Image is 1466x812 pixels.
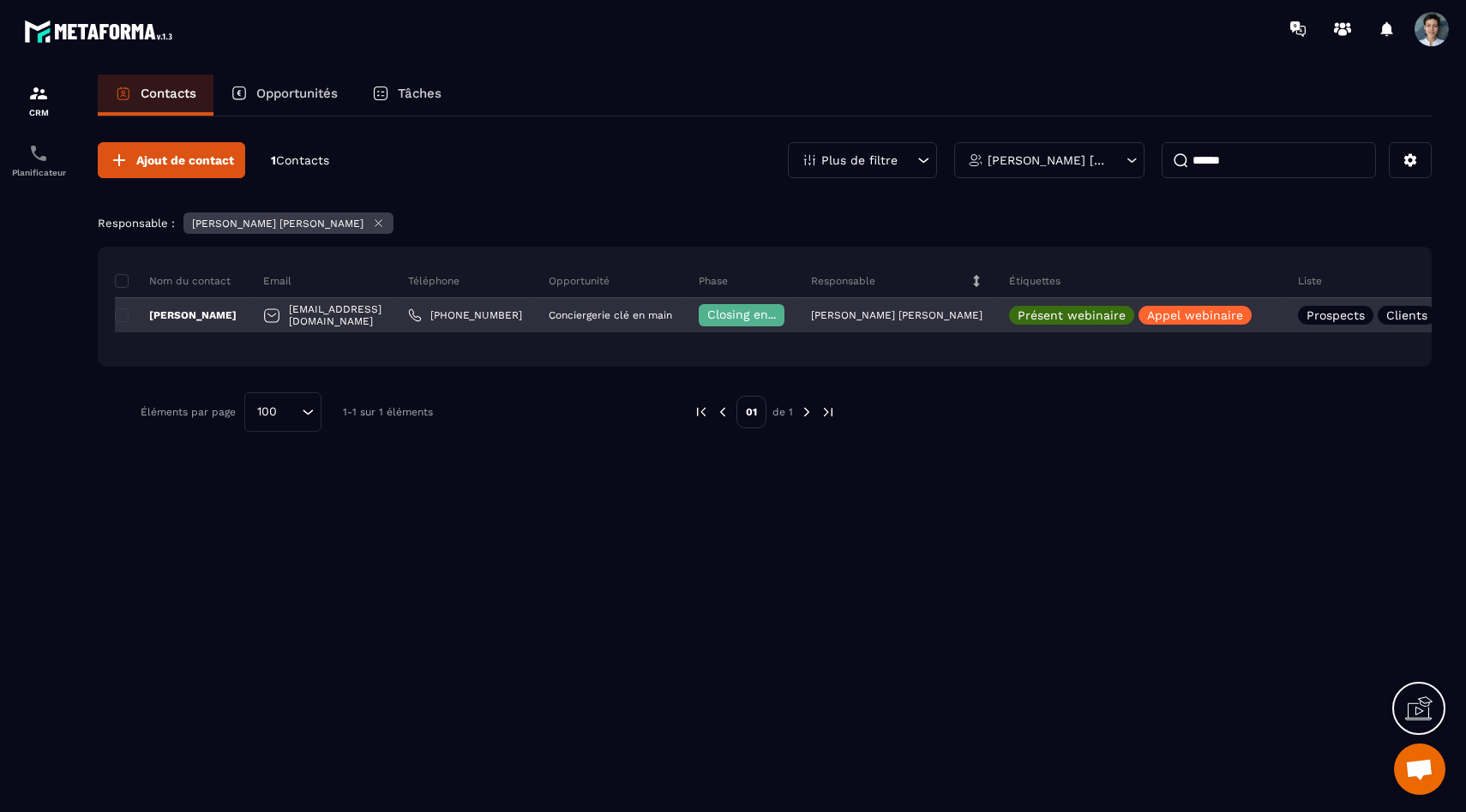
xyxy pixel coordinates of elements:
[251,403,283,421] span: 100
[263,274,291,288] p: Email
[28,143,49,164] img: scheduler
[736,396,766,428] p: 01
[271,152,329,169] p: 1
[820,404,836,420] img: next
[213,75,355,116] a: Opportunités
[1147,309,1243,321] p: Appel webinaire
[98,142,245,178] button: Ajout de contact
[699,274,728,288] p: Phase
[192,218,363,230] p: [PERSON_NAME] [PERSON_NAME]
[136,152,234,169] span: Ajout de contact
[4,168,73,177] p: Planificateur
[343,406,433,418] p: 1-1 sur 1 éléments
[1298,274,1322,288] p: Liste
[1386,309,1427,321] p: Clients
[398,86,442,101] p: Tâches
[549,309,672,321] p: Conciergerie clé en main
[772,405,793,419] p: de 1
[244,392,321,432] div: Search for option
[4,70,73,130] a: formationformationCRM
[276,153,329,167] span: Contacts
[98,75,213,116] a: Contacts
[988,154,1107,166] p: [PERSON_NAME] [PERSON_NAME]
[694,404,709,420] img: prev
[408,274,460,288] p: Téléphone
[799,404,814,420] img: next
[811,309,982,321] p: [PERSON_NAME] [PERSON_NAME]
[1009,274,1060,288] p: Étiquettes
[355,75,459,116] a: Tâches
[821,154,898,166] p: Plus de filtre
[1394,743,1445,795] div: Ouvrir le chat
[549,274,610,288] p: Opportunité
[24,15,178,47] img: logo
[1018,309,1126,321] p: Présent webinaire
[115,308,237,322] p: [PERSON_NAME]
[256,86,338,101] p: Opportunités
[1307,309,1365,321] p: Prospects
[408,308,522,322] a: [PHONE_NUMBER]
[4,108,73,117] p: CRM
[283,403,297,421] input: Search for option
[98,217,175,230] p: Responsable :
[115,274,231,288] p: Nom du contact
[4,130,73,190] a: schedulerschedulerPlanificateur
[141,86,196,101] p: Contacts
[715,404,730,420] img: prev
[707,307,805,321] span: Closing en cours
[811,274,875,288] p: Responsable
[28,83,49,104] img: formation
[141,406,236,418] p: Éléments par page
